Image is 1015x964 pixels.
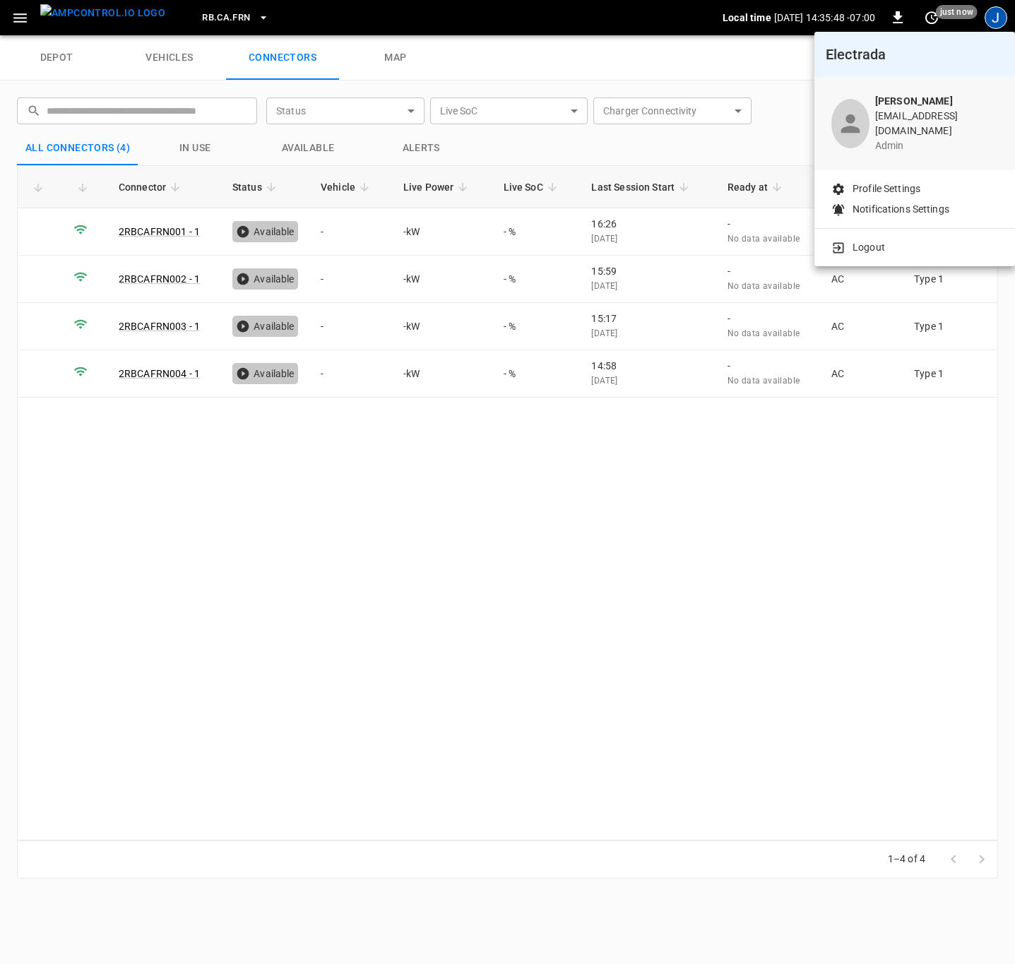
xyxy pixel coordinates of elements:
p: [EMAIL_ADDRESS][DOMAIN_NAME] [875,109,998,138]
p: Profile Settings [853,182,920,196]
div: profile-icon [831,99,869,148]
p: Notifications Settings [853,202,949,217]
p: admin [875,138,998,153]
p: Logout [853,240,885,255]
b: [PERSON_NAME] [875,95,953,107]
h6: Electrada [826,43,1004,66]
